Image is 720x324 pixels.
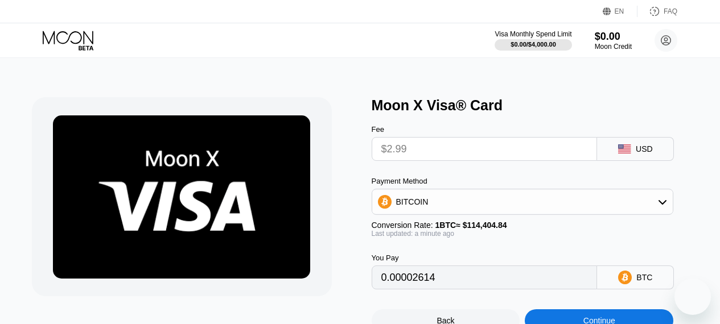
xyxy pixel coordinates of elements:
div: FAQ [637,6,677,17]
div: Last updated: a minute ago [372,230,674,238]
div: $0.00Moon Credit [595,31,632,51]
div: Moon Credit [595,43,632,51]
div: $0.00 / $4,000.00 [511,41,556,48]
div: EN [615,7,624,15]
div: Fee [372,125,598,134]
div: BTC [636,273,652,282]
iframe: Button to launch messaging window [674,279,711,315]
div: Moon X Visa® Card [372,97,700,114]
div: You Pay [372,254,598,262]
div: Visa Monthly Spend Limit [495,30,571,38]
div: Payment Method [372,177,674,185]
span: 1 BTC ≈ $114,404.84 [435,221,507,230]
div: $0.00 [595,31,632,43]
div: FAQ [664,7,677,15]
input: $0.00 [381,138,588,160]
div: Conversion Rate: [372,221,674,230]
div: EN [603,6,637,17]
div: USD [636,144,653,153]
div: Visa Monthly Spend Limit$0.00/$4,000.00 [495,30,571,51]
div: BITCOIN [396,197,429,206]
div: BITCOIN [372,190,673,213]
